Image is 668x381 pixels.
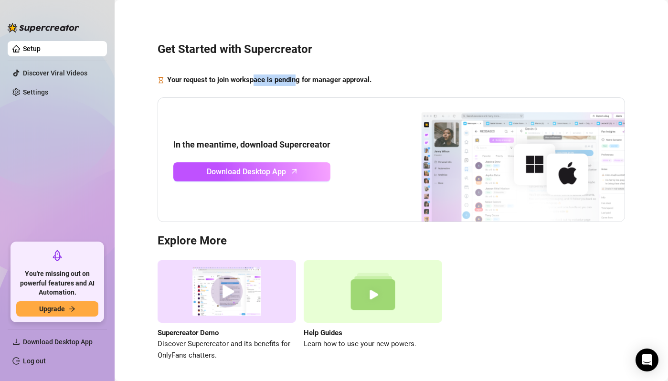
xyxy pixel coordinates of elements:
[158,328,219,337] strong: Supercreator Demo
[158,260,296,361] a: Supercreator DemoDiscover Supercreator and its benefits for OnlyFans chatters.
[158,42,625,57] h3: Get Started with Supercreator
[39,305,65,313] span: Upgrade
[304,260,442,323] img: help guides
[23,45,41,53] a: Setup
[158,74,164,86] span: hourglass
[167,75,371,84] strong: Your request to join workspace is pending for manager approval.
[158,233,625,249] h3: Explore More
[158,339,296,361] span: Discover Supercreator and its benefits for OnlyFans chatters.
[173,162,330,181] a: Download Desktop Apparrow-up
[23,69,87,77] a: Discover Viral Videos
[8,23,79,32] img: logo-BBDzfeDw.svg
[52,250,63,261] span: rocket
[207,166,286,178] span: Download Desktop App
[12,338,20,346] span: download
[289,166,300,177] span: arrow-up
[386,98,625,222] img: download app
[304,328,342,337] strong: Help Guides
[16,301,98,317] button: Upgradearrow-right
[173,139,330,149] strong: In the meantime, download Supercreator
[23,357,46,365] a: Log out
[23,338,93,346] span: Download Desktop App
[69,306,75,312] span: arrow-right
[636,349,658,371] div: Open Intercom Messenger
[304,339,442,350] span: Learn how to use your new powers.
[158,260,296,323] img: supercreator demo
[23,88,48,96] a: Settings
[304,260,442,361] a: Help GuidesLearn how to use your new powers.
[16,269,98,297] span: You're missing out on powerful features and AI Automation.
